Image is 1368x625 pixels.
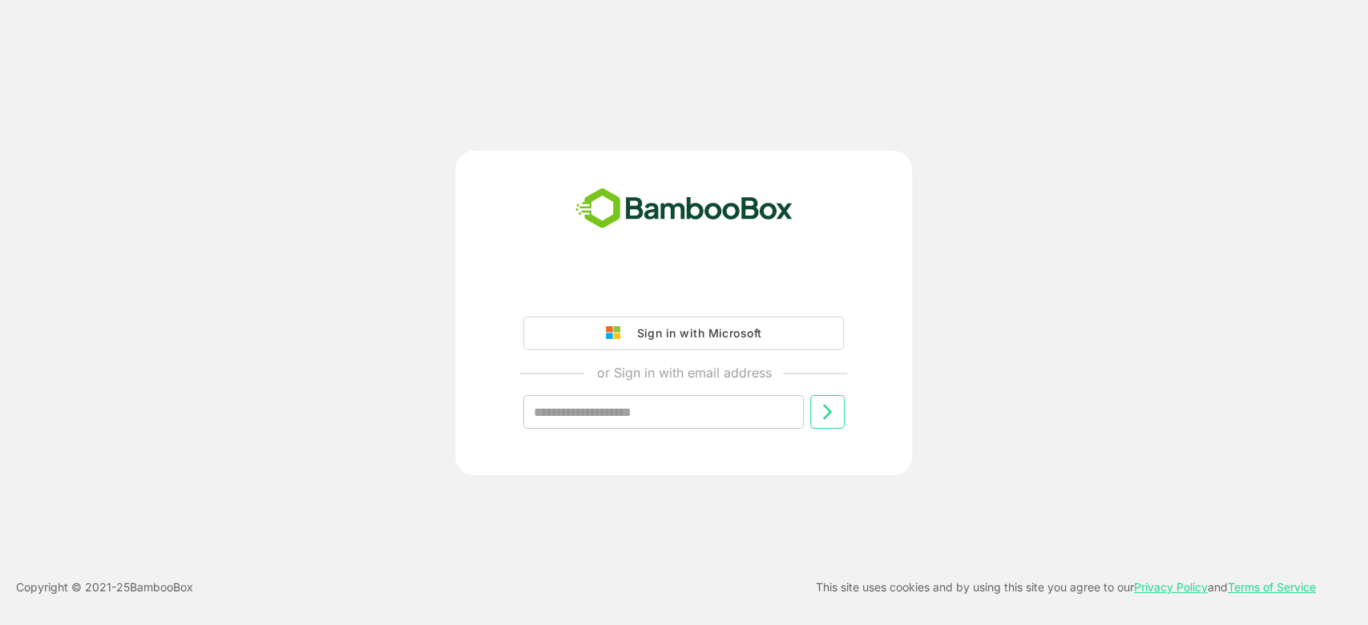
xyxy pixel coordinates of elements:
[606,326,628,341] img: google
[523,317,844,350] button: Sign in with Microsoft
[628,323,761,344] div: Sign in with Microsoft
[16,578,193,597] p: Copyright © 2021- 25 BambooBox
[1228,580,1316,594] a: Terms of Service
[1134,580,1208,594] a: Privacy Policy
[816,578,1316,597] p: This site uses cookies and by using this site you agree to our and
[515,272,852,307] iframe: Sign in with Google Button
[596,363,771,382] p: or Sign in with email address
[567,183,801,236] img: bamboobox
